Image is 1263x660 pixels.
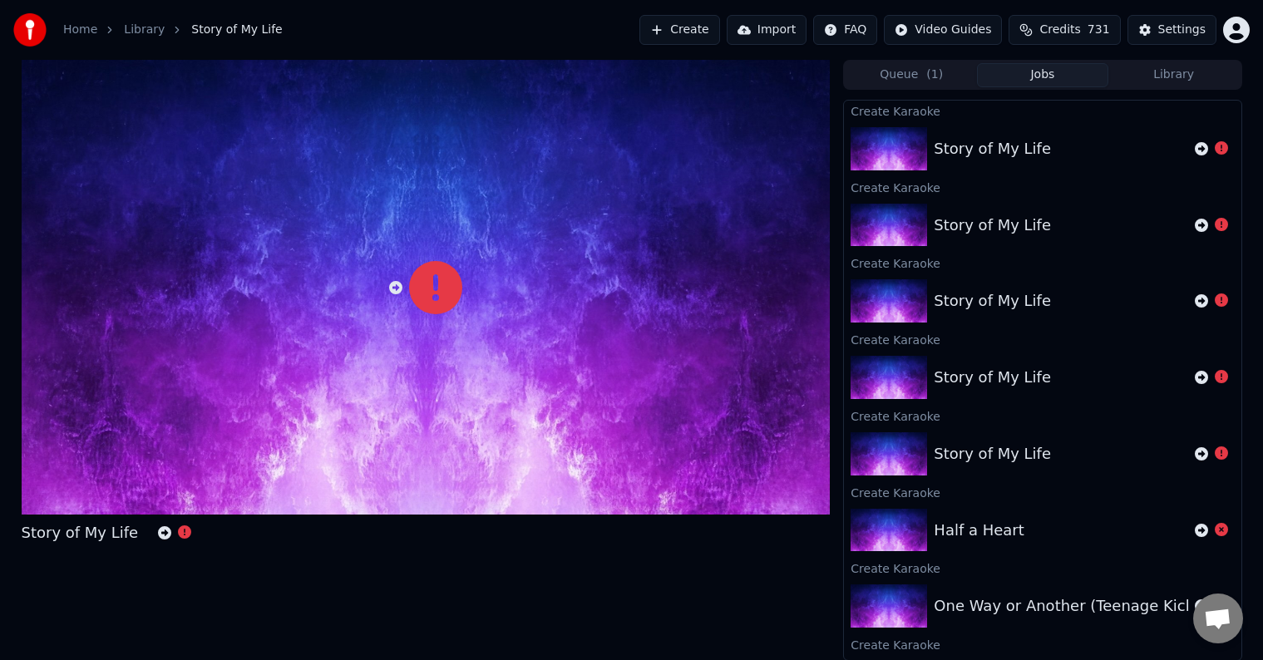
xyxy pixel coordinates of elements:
[934,519,1024,542] div: Half a Heart
[884,15,1002,45] button: Video Guides
[844,482,1241,502] div: Create Karaoke
[977,63,1108,87] button: Jobs
[844,253,1241,273] div: Create Karaoke
[934,289,1051,313] div: Story of My Life
[844,634,1241,654] div: Create Karaoke
[63,22,97,38] a: Home
[22,521,139,544] div: Story of My Life
[1009,15,1120,45] button: Credits731
[124,22,165,38] a: Library
[13,13,47,47] img: youka
[1193,594,1243,643] a: Open chat
[934,442,1051,465] div: Story of My Life
[844,558,1241,578] div: Create Karaoke
[844,101,1241,121] div: Create Karaoke
[1158,22,1206,38] div: Settings
[1088,22,1110,38] span: 731
[934,137,1051,160] div: Story of My Life
[934,366,1051,389] div: Story of My Life
[926,66,943,83] span: ( 1 )
[844,329,1241,349] div: Create Karaoke
[63,22,283,38] nav: breadcrumb
[1039,22,1080,38] span: Credits
[844,406,1241,426] div: Create Karaoke
[1127,15,1216,45] button: Settings
[844,177,1241,197] div: Create Karaoke
[639,15,720,45] button: Create
[934,214,1051,237] div: Story of My Life
[813,15,877,45] button: FAQ
[191,22,282,38] span: Story of My Life
[727,15,807,45] button: Import
[846,63,977,87] button: Queue
[1108,63,1240,87] button: Library
[934,594,1207,618] div: One Way or Another (Teenage Kicks)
